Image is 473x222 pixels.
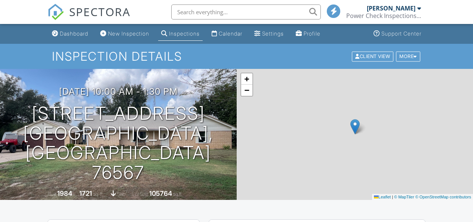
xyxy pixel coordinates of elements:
[48,191,56,197] span: Built
[415,195,471,199] a: © OpenStreetMap contributors
[251,27,287,41] a: Settings
[293,27,323,41] a: Profile
[57,189,72,197] div: 1984
[171,4,321,19] input: Search everything...
[12,104,225,183] h1: [STREET_ADDRESS] [GEOGRAPHIC_DATA], [GEOGRAPHIC_DATA] 76567
[367,4,415,12] div: [PERSON_NAME]
[47,10,130,26] a: SPECTORA
[244,85,249,95] span: −
[97,27,152,41] a: New Inspection
[173,191,182,197] span: sq.ft.
[219,30,242,37] div: Calendar
[59,86,178,97] h3: [DATE] 10:00 am - 1:30 pm
[244,74,249,83] span: +
[346,12,421,19] div: Power Check Inspections, PLLC
[69,4,130,19] span: SPECTORA
[169,30,200,37] div: Inspections
[60,30,88,37] div: Dashboard
[374,195,391,199] a: Leaflet
[241,73,252,85] a: Zoom in
[262,30,284,37] div: Settings
[381,30,421,37] div: Support Center
[149,189,172,197] div: 105764
[108,30,149,37] div: New Inspection
[396,51,420,61] div: More
[93,191,104,197] span: sq. ft.
[392,195,393,199] span: |
[49,27,91,41] a: Dashboard
[304,30,320,37] div: Profile
[52,50,421,63] h1: Inspection Details
[132,191,148,197] span: Lot Size
[351,53,395,59] a: Client View
[209,27,245,41] a: Calendar
[350,119,360,134] img: Marker
[79,189,92,197] div: 1721
[352,51,393,61] div: Client View
[241,85,252,96] a: Zoom out
[394,195,414,199] a: © MapTiler
[47,4,64,20] img: The Best Home Inspection Software - Spectora
[117,191,125,197] span: slab
[371,27,424,41] a: Support Center
[158,27,203,41] a: Inspections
